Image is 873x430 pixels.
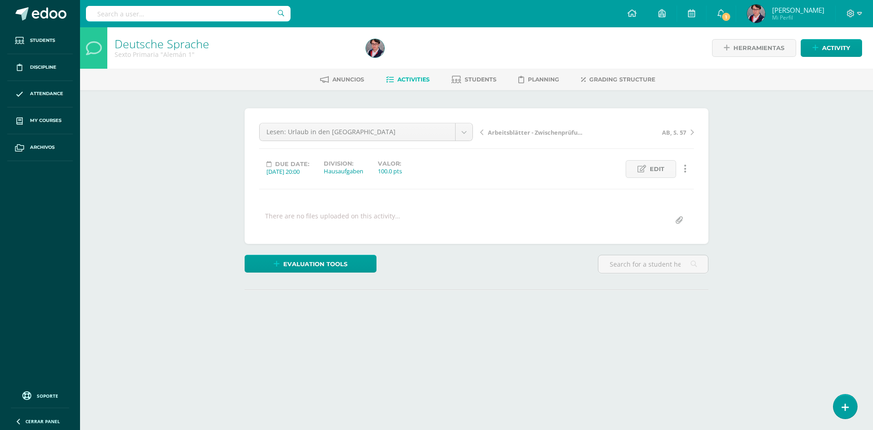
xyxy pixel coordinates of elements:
a: Attendance [7,81,73,108]
a: My courses [7,107,73,134]
a: Archivos [7,134,73,161]
a: AB, S. 57 [587,127,694,137]
img: 3d5d3fbbf55797b71de552028b9912e0.png [747,5,765,23]
span: Herramientas [733,40,784,56]
span: Cerrar panel [25,418,60,425]
span: Due date: [275,161,309,167]
a: Anuncios [320,72,364,87]
span: Lesen: Urlaub in den [GEOGRAPHIC_DATA] [266,123,448,141]
a: Students [7,27,73,54]
a: Students [452,72,497,87]
span: My courses [30,117,61,124]
a: Deutsche Sprache [115,36,209,51]
input: Search for a student here… [598,255,708,273]
a: Evaluation tools [245,255,376,273]
span: Anuncios [332,76,364,83]
a: Planning [518,72,559,87]
span: Discipline [30,64,56,71]
span: Students [465,76,497,83]
span: [PERSON_NAME] [772,5,824,15]
span: Arbeitsblätter - Zwischenprüfung [488,128,584,137]
span: Archivos [30,144,55,151]
span: Mi Perfil [772,14,824,21]
div: There are no files uploaded on this activity… [265,212,400,229]
span: Edit [650,161,664,177]
a: Activity [801,39,862,57]
div: Hausaufgaben [324,167,363,175]
div: 100.0 pts [378,167,402,175]
label: Division: [324,160,363,167]
span: Activities [397,76,430,83]
label: Valor: [378,160,402,167]
a: Lesen: Urlaub in den [GEOGRAPHIC_DATA] [260,123,472,141]
span: 1 [721,12,731,22]
a: Grading structure [581,72,655,87]
input: Search a user… [86,6,291,21]
a: Arbeitsblätter - Zwischenprüfung [480,127,587,137]
span: Planning [528,76,559,83]
span: Attendance [30,90,63,97]
a: Discipline [7,54,73,81]
span: AB, S. 57 [662,128,686,137]
div: Sexto Primaria 'Alemán 1' [115,50,355,59]
span: Evaluation tools [283,256,347,273]
h1: Deutsche Sprache [115,37,355,50]
span: Activity [822,40,850,56]
span: Soporte [37,393,58,399]
a: Activities [386,72,430,87]
img: 3d5d3fbbf55797b71de552028b9912e0.png [366,39,384,57]
div: [DATE] 20:00 [266,167,309,176]
span: Students [30,37,55,44]
a: Soporte [11,389,69,401]
a: Herramientas [712,39,796,57]
span: Grading structure [589,76,655,83]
